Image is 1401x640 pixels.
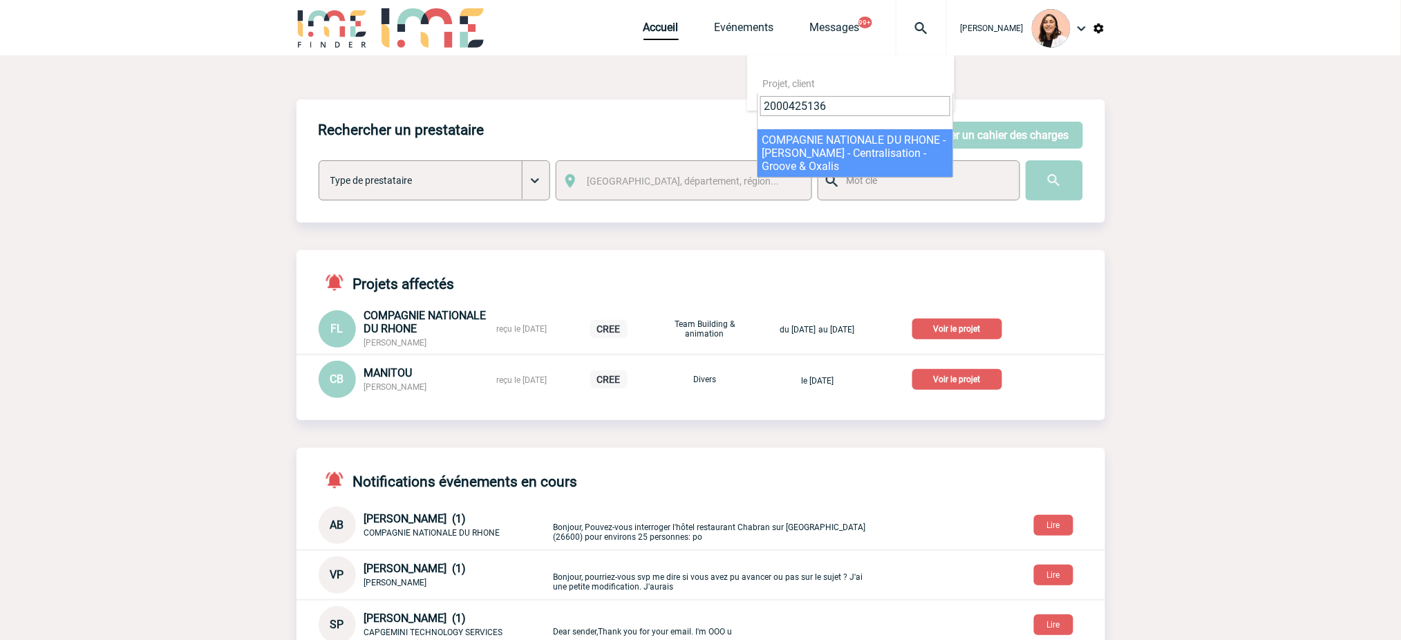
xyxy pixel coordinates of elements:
[330,618,344,631] span: SP
[587,176,779,187] span: [GEOGRAPHIC_DATA], département, région...
[324,470,353,490] img: notifications-active-24-px-r.png
[819,325,855,335] span: au [DATE]
[319,518,878,531] a: AB [PERSON_NAME] (1) COMPAGNIE NATIONALE DU RHONE Bonjour, Pouvez-vous interroger l'hôtel restaur...
[1023,518,1084,531] a: Lire
[330,568,344,581] span: VP
[319,470,578,490] h4: Notifications événements en cours
[843,171,1007,189] input: Mot clé
[1034,614,1073,635] button: Lire
[670,319,740,339] p: Team Building & animation
[364,382,427,392] span: [PERSON_NAME]
[758,129,953,177] li: COMPAGNIE NATIONALE DU RHONE - [PERSON_NAME] - Centralisation - Groove & Oxalis
[961,23,1024,33] span: [PERSON_NAME]
[590,320,628,338] p: CREE
[912,369,1002,390] p: Voir le projet
[858,17,872,28] button: 99+
[1023,617,1084,630] a: Lire
[364,578,427,587] span: [PERSON_NAME]
[364,612,467,625] span: [PERSON_NAME] (1)
[297,8,368,48] img: IME-Finder
[763,78,816,89] span: Projet, client
[643,21,679,40] a: Accueil
[497,324,547,334] span: reçu le [DATE]
[319,122,485,138] h4: Rechercher un prestataire
[364,512,467,525] span: [PERSON_NAME] (1)
[319,617,878,630] a: SP [PERSON_NAME] (1) CAPGEMINI TECHNOLOGY SERVICES Dear sender,Thank you for your email. I'm OOO u
[364,338,427,348] span: [PERSON_NAME]
[364,309,487,335] span: COMPAGNIE NATIONALE DU RHONE
[780,325,816,335] span: du [DATE]
[364,366,413,379] span: MANITOU
[810,21,860,40] a: Messages
[1032,9,1071,48] img: 129834-0.png
[319,556,551,594] div: Conversation privée : Client - Agence
[1026,160,1083,200] input: Submit
[715,21,774,40] a: Evénements
[330,518,344,531] span: AB
[554,509,878,542] p: Bonjour, Pouvez-vous interroger l'hôtel restaurant Chabran sur [GEOGRAPHIC_DATA] (26600) pour env...
[554,614,878,637] p: Dear sender,Thank you for your email. I'm OOO u
[912,321,1008,335] a: Voir le projet
[497,375,547,385] span: reçu le [DATE]
[319,272,455,292] h4: Projets affectés
[330,373,344,386] span: CB
[1034,565,1073,585] button: Lire
[319,567,878,581] a: VP [PERSON_NAME] (1) [PERSON_NAME] Bonjour, pourriez-vous svp me dire si vous avez pu avancer ou ...
[364,628,503,637] span: CAPGEMINI TECHNOLOGY SERVICES
[912,372,1008,385] a: Voir le projet
[670,375,740,384] p: Divers
[319,507,551,544] div: Conversation privée : Client - Agence
[331,322,344,335] span: FL
[1023,567,1084,581] a: Lire
[554,559,878,592] p: Bonjour, pourriez-vous svp me dire si vous avez pu avancer ou pas sur le sujet ? J'ai une petite ...
[324,272,353,292] img: notifications-active-24-px-r.png
[801,376,834,386] span: le [DATE]
[364,562,467,575] span: [PERSON_NAME] (1)
[1034,515,1073,536] button: Lire
[590,370,628,388] p: CREE
[364,528,500,538] span: COMPAGNIE NATIONALE DU RHONE
[912,319,1002,339] p: Voir le projet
